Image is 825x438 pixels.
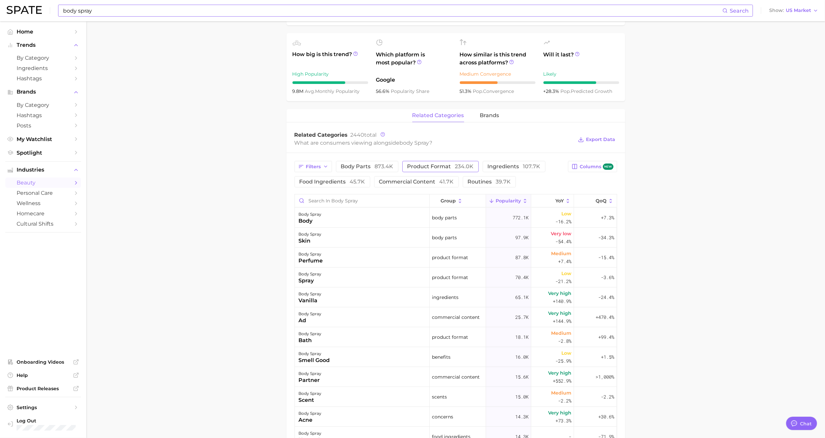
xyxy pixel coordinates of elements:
[480,112,499,118] span: brands
[432,214,457,222] span: body parts
[17,372,70,378] span: Help
[5,120,81,131] a: Posts
[5,40,81,50] button: Trends
[299,230,322,238] div: body spray
[523,163,540,170] span: 107.7k
[299,179,365,184] span: food ingredients
[473,88,483,94] abbr: popularity index
[299,270,322,278] div: body spray
[299,210,322,218] div: body spray
[17,29,70,35] span: Home
[441,198,456,203] span: group
[17,150,70,156] span: Spotlight
[432,234,457,242] span: body parts
[5,219,81,229] a: cultural shifts
[576,135,617,144] button: Export Data
[299,356,330,364] div: smell good
[295,267,617,287] button: body spraysprayproduct format70.4kLow-21.2%-3.6%
[299,277,322,285] div: spray
[376,76,452,84] span: Google
[432,254,468,261] span: product format
[432,373,480,381] span: commercial content
[299,330,322,338] div: body spray
[555,218,571,226] span: -16.2%
[531,194,574,207] button: YoY
[432,413,453,421] span: concerns
[17,404,70,410] span: Settings
[305,88,315,94] abbr: average
[299,217,322,225] div: body
[432,393,447,401] span: scents
[496,198,521,203] span: Popularity
[5,357,81,367] a: Onboarding Videos
[5,370,81,380] a: Help
[515,393,529,401] span: 15.0k
[601,393,614,401] span: -2.2%
[598,234,614,242] span: -34.3%
[17,75,70,82] span: Hashtags
[5,165,81,175] button: Industries
[598,333,614,341] span: +99.4%
[551,389,571,397] span: Medium
[17,136,70,142] span: My Watchlist
[440,179,454,185] span: 41.7k
[5,87,81,97] button: Brands
[555,417,571,425] span: +73.3%
[292,88,305,94] span: 9.8m
[299,350,330,358] div: body spray
[295,287,617,307] button: body sprayvanillaingredients65.1kVery high+140.9%-24.4%
[460,51,536,67] span: How similar is this trend across platforms?
[295,347,617,367] button: body spraysmell goodbenefits16.0kLow-25.9%+1.5%
[558,257,571,265] span: +7.4%
[598,254,614,261] span: -15.4%
[299,390,322,398] div: body spray
[515,353,529,361] span: 16.0k
[299,409,322,417] div: body spray
[295,307,617,327] button: body sprayadcommercial content25.7kVery high+144.9%+470.4%
[455,163,474,170] span: 234.0k
[553,377,571,385] span: +552.9%
[391,88,430,94] span: popularity share
[5,384,81,394] a: Product Releases
[5,134,81,144] a: My Watchlist
[17,42,70,48] span: Trends
[548,309,571,317] span: Very high
[17,112,70,118] span: Hashtags
[5,27,81,37] a: Home
[299,310,322,318] div: body spray
[553,317,571,325] span: +144.9%
[601,353,614,361] span: +1.5%
[730,8,749,14] span: Search
[460,70,536,78] div: Medium Convergence
[351,132,365,138] span: 2440
[299,429,335,437] div: body spray
[17,102,70,108] span: by Category
[543,88,561,94] span: +28.3%
[551,230,571,238] span: Very low
[5,110,81,120] a: Hashtags
[548,289,571,297] span: Very high
[376,51,452,73] span: Which platform is most popular?
[299,376,322,384] div: partner
[295,327,617,347] button: body spraybathproduct format18.1kMedium-2.8%+99.4%
[568,161,617,172] button: Columnsnew
[596,313,614,321] span: +470.4%
[17,167,70,173] span: Industries
[412,112,464,118] span: related categories
[17,200,70,206] span: wellness
[295,407,617,427] button: body sprayacneconcerns14.3kVery high+73.3%+30.6%
[515,373,529,381] span: 15.6k
[294,138,573,147] div: What are consumers viewing alongside ?
[473,88,514,94] span: convergence
[5,178,81,188] a: beauty
[596,374,614,380] span: >1,000%
[295,228,617,248] button: body sprayskinbody parts97.9kVery low-54.4%-34.3%
[306,164,321,170] span: Filters
[432,313,480,321] span: commercial content
[555,238,571,246] span: -54.4%
[17,221,70,227] span: cultural shifts
[468,179,511,184] span: routines
[292,81,368,84] div: 7 / 10
[515,333,529,341] span: 18.1k
[17,89,70,95] span: Brands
